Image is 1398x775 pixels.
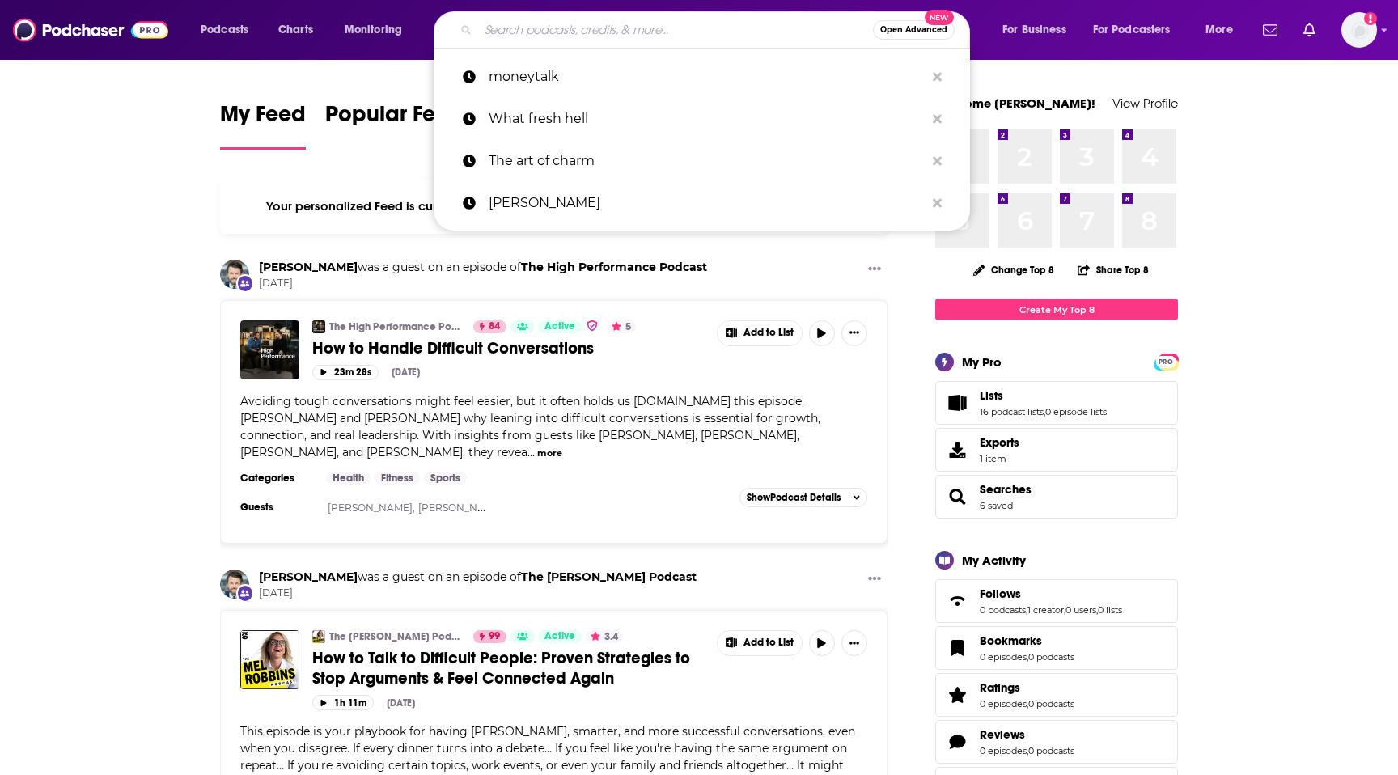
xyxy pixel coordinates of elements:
[236,584,254,602] div: New Appearance
[240,630,299,689] img: How to Talk to Difficult People: Proven Strategies to Stop Arguments & Feel Connected Again
[489,319,500,335] span: 84
[1093,19,1171,41] span: For Podcasters
[880,26,947,34] span: Open Advanced
[935,626,1178,670] span: Bookmarks
[489,140,925,182] p: The art of charm
[1077,254,1150,286] button: Share Top 8
[935,475,1178,519] span: Searches
[1341,12,1377,48] img: User Profile
[980,453,1019,464] span: 1 item
[739,488,867,507] button: ShowPodcast Details
[980,745,1027,756] a: 0 episodes
[220,100,306,138] span: My Feed
[236,274,254,292] div: New Appearance
[1028,651,1074,663] a: 0 podcasts
[980,500,1013,511] a: 6 saved
[328,502,415,514] a: [PERSON_NAME],
[259,277,707,290] span: [DATE]
[962,553,1026,568] div: My Activity
[980,388,1003,403] span: Lists
[240,501,313,514] h3: Guests
[434,98,970,140] a: What fresh hell
[1082,17,1194,43] button: open menu
[980,587,1122,601] a: Follows
[586,630,623,643] button: 3.4
[1194,17,1253,43] button: open menu
[13,15,168,45] a: Podchaser - Follow, Share and Rate Podcasts
[259,570,358,584] a: Charles Duhigg
[537,447,562,460] button: more
[991,17,1087,43] button: open menu
[862,570,888,590] button: Show More Button
[325,100,463,138] span: Popular Feed
[268,17,323,43] a: Charts
[312,695,374,710] button: 1h 11m
[1026,604,1027,616] span: ,
[329,630,463,643] a: The [PERSON_NAME] Podcast
[1205,19,1233,41] span: More
[312,320,325,333] img: The High Performance Podcast
[478,17,873,43] input: Search podcasts, credits, & more...
[521,260,707,274] a: The High Performance Podcast
[220,179,888,234] div: Your personalized Feed is curated based on the Podcasts, Creators, Users, and Lists that you Follow.
[489,629,500,645] span: 99
[743,327,794,339] span: Add to List
[1156,356,1176,368] span: PRO
[1112,95,1178,111] a: View Profile
[1341,12,1377,48] span: Logged in as cduhigg
[586,319,599,332] img: verified Badge
[941,684,973,706] a: Ratings
[980,435,1019,450] span: Exports
[325,100,463,150] a: Popular Feed
[980,388,1107,403] a: Lists
[220,260,249,289] a: Charles Duhigg
[259,260,358,274] a: Charles Duhigg
[941,438,973,461] span: Exports
[434,140,970,182] a: The art of charm
[329,320,463,333] a: The High Performance Podcast
[538,320,582,333] a: Active
[935,299,1178,320] a: Create My Top 8
[841,630,867,656] button: Show More Button
[980,727,1025,742] span: Reviews
[980,727,1074,742] a: Reviews
[941,590,973,612] a: Follows
[259,260,707,275] h3: was a guest on an episode of
[220,570,249,599] a: Charles Duhigg
[434,182,970,224] a: [PERSON_NAME]
[418,502,506,514] a: [PERSON_NAME],
[312,365,379,380] button: 23m 28s
[980,633,1042,648] span: Bookmarks
[1027,698,1028,709] span: ,
[326,472,371,485] a: Health
[521,570,697,584] a: The Mel Robbins Podcast
[538,630,582,643] a: Active
[980,482,1032,497] a: Searches
[392,366,420,378] div: [DATE]
[240,320,299,379] a: How to Handle Difficult Conversations
[935,381,1178,425] span: Lists
[980,698,1027,709] a: 0 episodes
[935,95,1095,111] a: Welcome [PERSON_NAME]!
[935,673,1178,717] span: Ratings
[964,260,1064,280] button: Change Top 8
[980,604,1026,616] a: 0 podcasts
[962,354,1002,370] div: My Pro
[607,320,636,333] button: 5
[925,10,954,25] span: New
[201,19,248,41] span: Podcasts
[1364,12,1377,25] svg: Add a profile image
[240,394,820,459] span: Avoiding tough conversations might feel easier, but it often holds us [DOMAIN_NAME] this episode,...
[489,56,925,98] p: moneytalk
[1002,19,1066,41] span: For Business
[259,570,697,585] h3: was a guest on an episode of
[375,472,420,485] a: Fitness
[935,428,1178,472] a: Exports
[980,633,1074,648] a: Bookmarks
[345,19,402,41] span: Monitoring
[1341,12,1377,48] button: Show profile menu
[312,630,325,643] a: The Mel Robbins Podcast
